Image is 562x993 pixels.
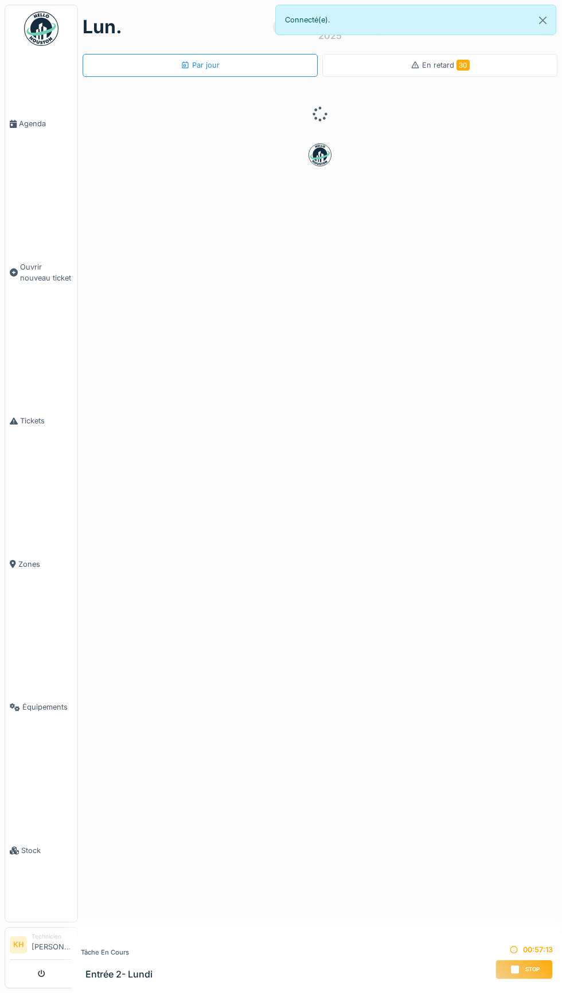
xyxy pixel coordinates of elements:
a: Agenda [5,52,77,196]
div: Technicien [32,932,73,941]
h1: lun. [83,16,122,38]
a: Équipements [5,636,77,779]
div: Par jour [181,60,220,71]
span: Ouvrir nouveau ticket [20,262,73,283]
div: 2025 [318,29,342,42]
img: Badge_color-CXgf-gQk.svg [24,11,58,46]
a: Ouvrir nouveau ticket [5,196,77,350]
button: Close [530,5,556,36]
span: Stock [21,845,73,856]
a: Zones [5,493,77,636]
div: Tâche en cours [81,948,153,957]
span: En retard [422,61,470,69]
img: badge-BVDL4wpA.svg [309,143,331,166]
span: 30 [456,60,470,71]
a: Stock [5,779,77,922]
li: KH [10,936,27,953]
li: [PERSON_NAME] [32,932,73,957]
h3: Entrée 2- Lundi [85,969,153,980]
div: 00:57:13 [495,944,553,955]
span: Stop [525,965,540,973]
div: Connecté(e). [275,5,556,35]
span: Agenda [19,118,73,129]
span: Équipements [22,702,73,712]
span: Zones [18,559,73,570]
a: KH Technicien[PERSON_NAME] [10,932,73,960]
a: Tickets [5,349,77,493]
span: Tickets [20,415,73,426]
